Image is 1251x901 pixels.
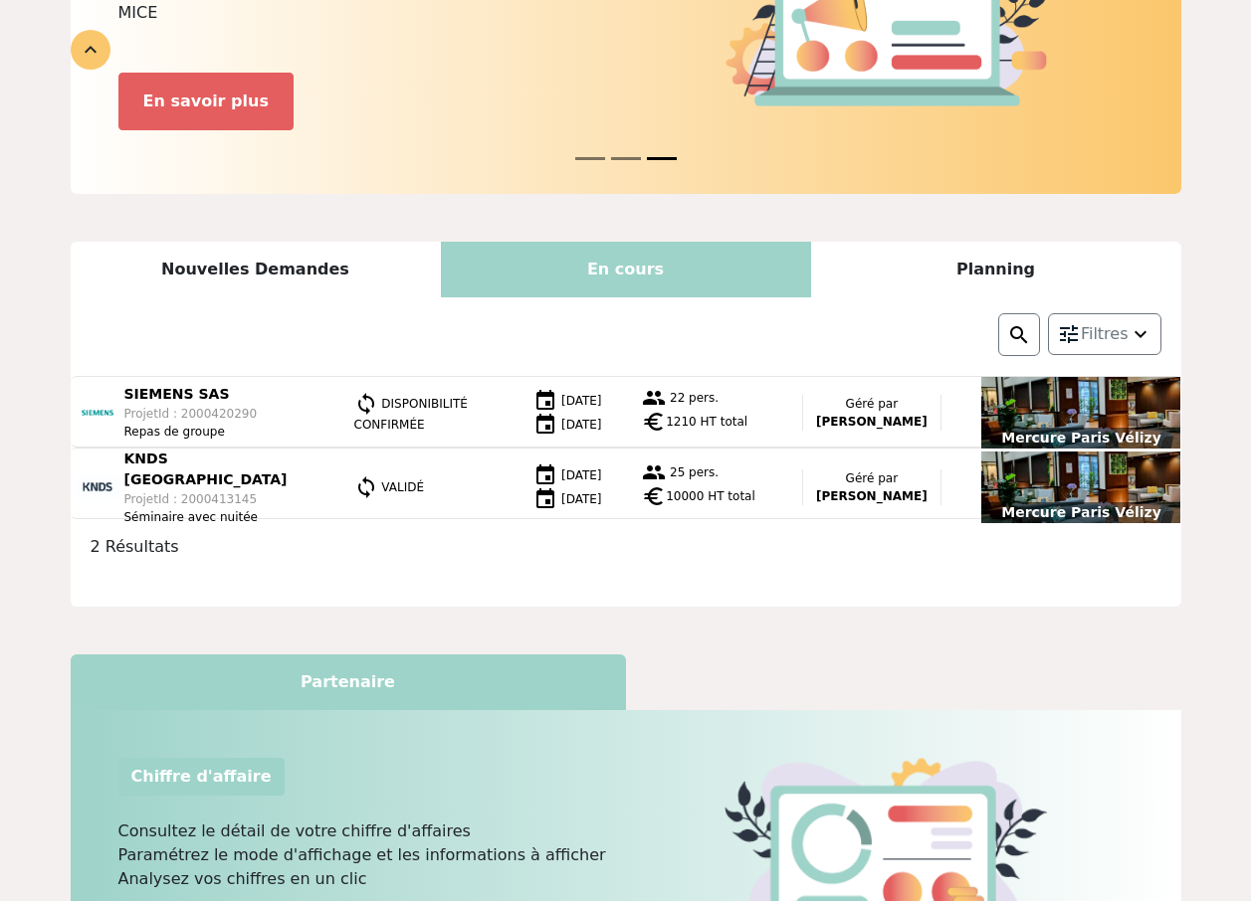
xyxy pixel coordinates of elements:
span: 10000 HT total [666,487,755,505]
div: Chiffre d'affaire [118,758,285,796]
img: date.png [533,413,557,437]
button: News 0 [575,147,605,170]
img: date.png [533,389,557,413]
span: euro [642,484,666,508]
img: date.png [533,487,557,511]
img: group.png [642,460,666,484]
span: [DATE] [561,393,602,407]
p: SIEMENS SAS [124,384,258,405]
p: Mercure Paris Vélizy [981,428,1180,449]
button: News 1 [611,147,641,170]
div: Nouvelles Demandes [71,242,441,297]
p: [PERSON_NAME] [811,413,933,431]
span: VALIDÉ [381,479,424,493]
div: Partenaire [71,654,626,710]
span: euro [642,410,666,434]
span: 1210 HT total [666,413,747,431]
p: Géré par [811,469,933,487]
a: KNDS [GEOGRAPHIC_DATA] ProjetId : 2000413145 Séminaire avec nuitée VALIDÉ [DATE] [DATE] 25 pers. ... [71,449,1181,526]
img: statut.png [354,475,378,499]
p: Mercure Paris Vélizy [981,502,1180,523]
button: En savoir plus [118,73,294,130]
div: expand_less [71,30,110,70]
p: Géré par [811,395,933,413]
span: 22 pers. [670,391,719,405]
img: search.png [1007,323,1031,347]
p: Consultez le détail de votre chiffre d'affaires Paramétrez le mode d'affichage et les information... [118,819,614,891]
p: Séminaire avec nuitée [124,508,330,526]
span: Filtres [1081,322,1129,346]
img: setting.png [1057,322,1081,346]
span: [DATE] [561,417,602,431]
p: ProjetId : 2000420290 [124,405,258,423]
img: 103046_2.png [75,390,120,436]
div: En cours [441,242,811,297]
div: 2 Résultats [79,535,1173,559]
p: Repas de groupe [124,423,258,441]
a: SIEMENS SAS ProjetId : 2000420290 Repas de groupe DISPONIBILITÉ CONFIRMÉE [DATE] [DATE] 22 pers. ... [71,377,1181,449]
p: ProjetId : 2000413145 [124,490,330,508]
div: Planning [811,242,1181,297]
span: DISPONIBILITÉ CONFIRMÉE [354,396,468,432]
img: group.png [642,386,666,410]
img: date.png [533,463,557,487]
span: 25 pers. [670,465,719,479]
button: News 2 [647,147,677,170]
span: [DATE] [561,467,602,481]
span: [DATE] [561,491,602,505]
img: 102997_4.jpg [75,464,120,510]
p: [PERSON_NAME] [811,487,933,505]
img: arrow_down.png [1129,322,1152,346]
p: KNDS [GEOGRAPHIC_DATA] [124,449,330,490]
img: statut.png [354,392,378,416]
